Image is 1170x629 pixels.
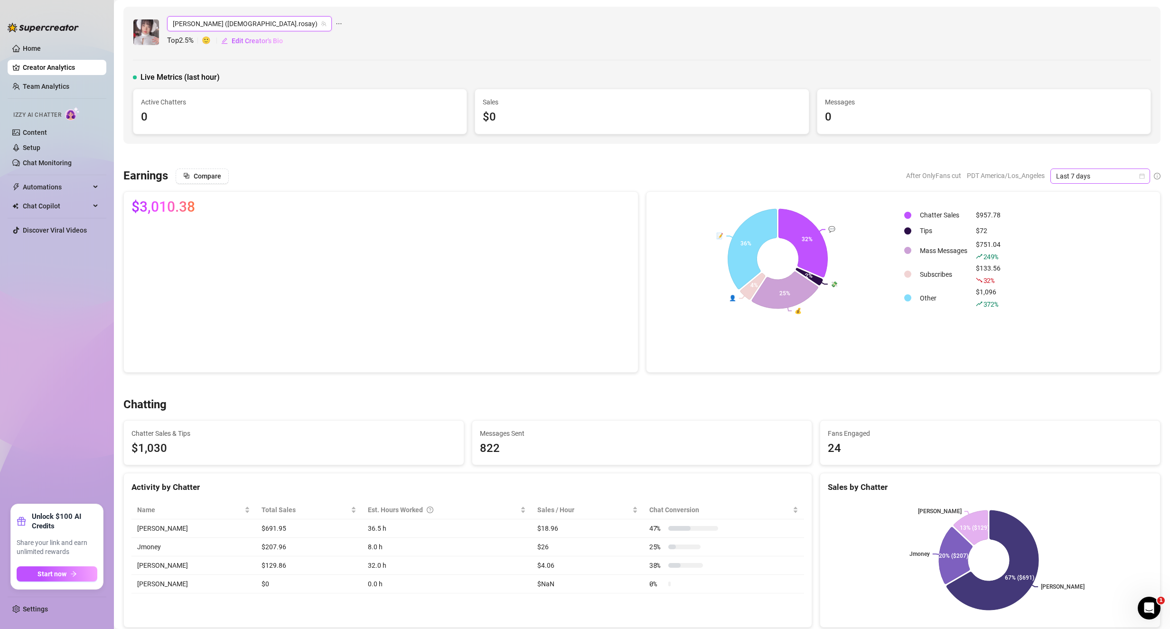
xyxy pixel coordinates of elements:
span: After OnlyFans cut [906,169,961,183]
span: Fans Engaged [828,428,1152,439]
span: edit [221,38,228,44]
button: Start nowarrow-right [17,566,97,582]
span: PDT America/Los_Angeles [967,169,1045,183]
div: $1,096 [976,287,1001,310]
a: Creator Analytics [23,60,99,75]
span: calendar [1139,173,1145,179]
span: Sales [483,97,801,107]
span: 1 [1157,597,1165,604]
td: $NaN [532,575,644,593]
span: Automations [23,179,90,195]
td: Other [916,287,971,310]
td: 32.0 h [362,556,531,575]
div: $133.56 [976,263,1001,286]
td: Jmoney [131,538,256,556]
div: Activity by Chatter [131,481,804,494]
span: 0 % [649,579,665,589]
span: arrow-right [70,571,77,577]
span: Last 7 days [1056,169,1144,183]
td: 0.0 h [362,575,531,593]
th: Chat Conversion [644,501,804,519]
span: $3,010.38 [131,199,195,215]
div: $72 [976,225,1001,236]
div: 0 [825,108,1143,126]
td: [PERSON_NAME] [131,556,256,575]
text: 💸 [830,280,837,287]
span: Share your link and earn unlimited rewards [17,538,97,557]
button: Edit Creator's Bio [221,33,283,48]
span: Active Chatters [141,97,459,107]
img: Chat Copilot [12,203,19,209]
button: Compare [176,169,229,184]
span: block [183,172,190,179]
td: Mass Messages [916,239,971,262]
span: Name [137,505,243,515]
td: $4.06 [532,556,644,575]
span: gift [17,516,26,526]
span: Top 2.5 % [167,35,202,47]
div: 24 [828,440,1152,458]
span: 25 % [649,542,665,552]
div: 0 [141,108,459,126]
span: Compare [194,172,221,180]
span: rise [976,300,983,307]
div: $0 [483,108,801,126]
span: Total Sales [262,505,349,515]
span: question-circle [427,505,433,515]
td: 36.5 h [362,519,531,538]
span: 32 % [983,276,994,285]
span: Chat Conversion [649,505,791,515]
span: Sales / Hour [537,505,630,515]
div: Est. Hours Worked [368,505,518,515]
img: Rosie [133,19,159,45]
span: Chat Copilot [23,198,90,214]
span: team [321,21,327,27]
h3: Chatting [123,397,167,413]
text: 💬 [828,225,835,233]
div: $751.04 [976,239,1001,262]
span: Start now [37,570,66,578]
strong: Unlock $100 AI Credits [32,512,97,531]
span: $1,030 [131,440,456,458]
span: Chatter Sales & Tips [131,428,456,439]
span: ellipsis [336,16,342,31]
span: 🙂 [202,35,221,47]
img: AI Chatter [65,107,80,121]
div: 822 [480,440,805,458]
span: Rosie (lady.rosay) [173,17,326,31]
span: rise [976,253,983,260]
iframe: Intercom live chat [1138,597,1161,620]
a: Settings [23,605,48,613]
span: 47 % [649,523,665,534]
text: 👤 [729,294,736,301]
span: 249 % [983,252,998,261]
text: [PERSON_NAME] [918,508,962,515]
th: Name [131,501,256,519]
td: Chatter Sales [916,208,971,223]
span: fall [976,277,983,283]
a: Setup [23,144,40,151]
a: Home [23,45,41,52]
text: Jmoney [909,551,930,557]
h3: Earnings [123,169,168,184]
text: [PERSON_NAME] [1041,583,1085,590]
span: info-circle [1154,173,1161,179]
span: thunderbolt [12,183,20,191]
div: $957.78 [976,210,1001,220]
td: $129.86 [256,556,362,575]
span: Izzy AI Chatter [13,111,61,120]
td: $691.95 [256,519,362,538]
span: Edit Creator's Bio [232,37,283,45]
text: 📝 [716,232,723,239]
span: Messages Sent [480,428,805,439]
a: Team Analytics [23,83,69,90]
td: [PERSON_NAME] [131,519,256,538]
td: 8.0 h [362,538,531,556]
span: 372 % [983,300,998,309]
td: Tips [916,224,971,238]
span: Messages [825,97,1143,107]
span: 38 % [649,560,665,571]
td: $0 [256,575,362,593]
th: Sales / Hour [532,501,644,519]
a: Discover Viral Videos [23,226,87,234]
